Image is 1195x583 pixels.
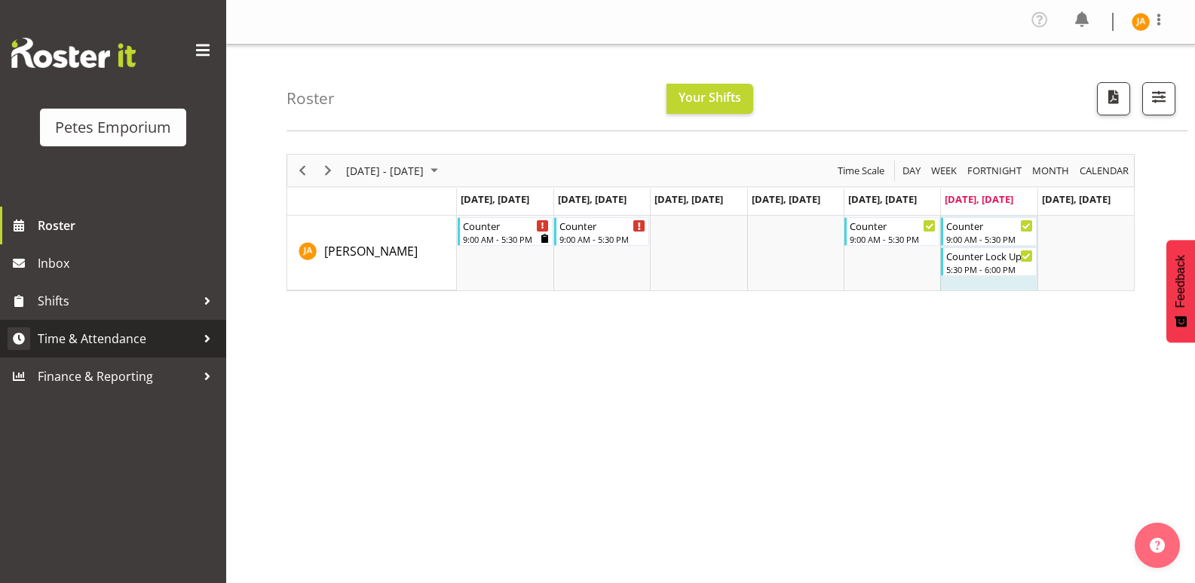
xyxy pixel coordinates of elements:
[457,216,1134,290] table: Timeline Week of September 6, 2025
[11,38,136,68] img: Rosterit website logo
[1166,240,1195,342] button: Feedback - Show survey
[1030,161,1072,180] button: Timeline Month
[559,218,645,233] div: Counter
[345,161,425,180] span: [DATE] - [DATE]
[1042,192,1111,206] span: [DATE], [DATE]
[559,233,645,245] div: 9:00 AM - 5:30 PM
[666,84,753,114] button: Your Shifts
[1077,161,1132,180] button: Month
[458,217,553,246] div: Jeseryl Armstrong"s event - Counter Begin From Monday, September 1, 2025 at 9:00:00 AM GMT+12:00 ...
[930,161,958,180] span: Week
[844,217,939,246] div: Jeseryl Armstrong"s event - Counter Begin From Friday, September 5, 2025 at 9:00:00 AM GMT+12:00 ...
[554,217,649,246] div: Jeseryl Armstrong"s event - Counter Begin From Tuesday, September 2, 2025 at 9:00:00 AM GMT+12:00...
[324,242,418,260] a: [PERSON_NAME]
[286,90,335,107] h4: Roster
[946,233,1032,245] div: 9:00 AM - 5:30 PM
[946,263,1032,275] div: 5:30 PM - 6:00 PM
[941,217,1036,246] div: Jeseryl Armstrong"s event - Counter Begin From Saturday, September 6, 2025 at 9:00:00 AM GMT+12:0...
[848,192,917,206] span: [DATE], [DATE]
[315,155,341,186] div: Next
[558,192,627,206] span: [DATE], [DATE]
[752,192,820,206] span: [DATE], [DATE]
[900,161,924,180] button: Timeline Day
[654,192,723,206] span: [DATE], [DATE]
[463,218,549,233] div: Counter
[1097,82,1130,115] button: Download a PDF of the roster according to the set date range.
[318,161,339,180] button: Next
[324,243,418,259] span: [PERSON_NAME]
[290,155,315,186] div: Previous
[1031,161,1071,180] span: Month
[461,192,529,206] span: [DATE], [DATE]
[38,252,219,275] span: Inbox
[38,327,196,350] span: Time & Attendance
[1078,161,1130,180] span: calendar
[901,161,922,180] span: Day
[344,161,445,180] button: September 01 - 07, 2025
[1142,82,1175,115] button: Filter Shifts
[286,154,1135,291] div: Timeline Week of September 6, 2025
[38,214,219,237] span: Roster
[946,218,1032,233] div: Counter
[850,218,936,233] div: Counter
[463,233,549,245] div: 9:00 AM - 5:30 PM
[965,161,1025,180] button: Fortnight
[1174,255,1187,308] span: Feedback
[836,161,886,180] span: Time Scale
[1132,13,1150,31] img: jeseryl-armstrong10788.jpg
[55,116,171,139] div: Petes Emporium
[287,216,457,290] td: Jeseryl Armstrong resource
[38,290,196,312] span: Shifts
[679,89,741,106] span: Your Shifts
[941,247,1036,276] div: Jeseryl Armstrong"s event - Counter Lock Up Begin From Saturday, September 6, 2025 at 5:30:00 PM ...
[850,233,936,245] div: 9:00 AM - 5:30 PM
[929,161,960,180] button: Timeline Week
[945,192,1013,206] span: [DATE], [DATE]
[1150,538,1165,553] img: help-xxl-2.png
[835,161,887,180] button: Time Scale
[293,161,313,180] button: Previous
[966,161,1023,180] span: Fortnight
[946,248,1032,263] div: Counter Lock Up
[38,365,196,388] span: Finance & Reporting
